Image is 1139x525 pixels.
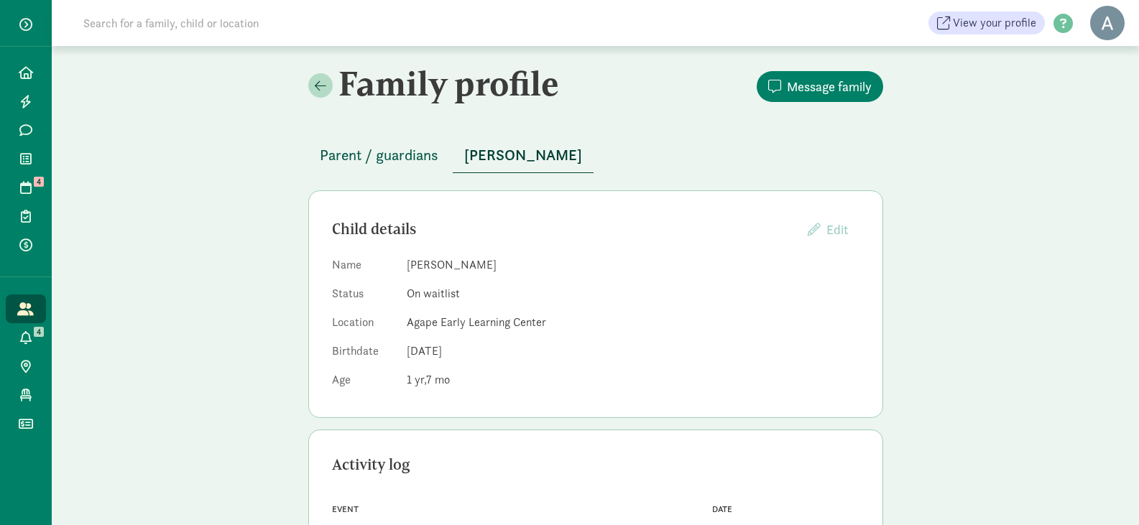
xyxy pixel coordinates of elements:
[826,221,848,238] span: Edit
[75,9,478,37] input: Search for a family, child or location
[1067,456,1139,525] iframe: Chat Widget
[407,314,859,331] dd: Agape Early Learning Center
[6,173,46,202] a: 4
[320,144,438,167] span: Parent / guardians
[308,147,450,164] a: Parent / guardians
[332,218,796,241] div: Child details
[332,371,395,394] dt: Age
[453,138,594,173] button: [PERSON_NAME]
[453,147,594,164] a: [PERSON_NAME]
[407,256,859,274] dd: [PERSON_NAME]
[34,327,44,337] span: 4
[407,285,859,302] dd: On waitlist
[953,14,1036,32] span: View your profile
[426,372,450,387] span: 7
[407,372,426,387] span: 1
[757,71,883,102] button: Message family
[332,343,395,366] dt: Birthdate
[787,77,872,96] span: Message family
[332,256,395,279] dt: Name
[332,504,359,514] span: Event
[464,144,582,167] span: [PERSON_NAME]
[6,323,46,352] a: 4
[308,63,593,103] h2: Family profile
[407,343,442,358] span: [DATE]
[928,11,1045,34] a: View your profile
[308,138,450,172] button: Parent / guardians
[34,177,44,187] span: 4
[332,453,859,476] div: Activity log
[332,314,395,337] dt: Location
[332,285,395,308] dt: Status
[712,504,732,514] span: Date
[796,214,859,245] button: Edit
